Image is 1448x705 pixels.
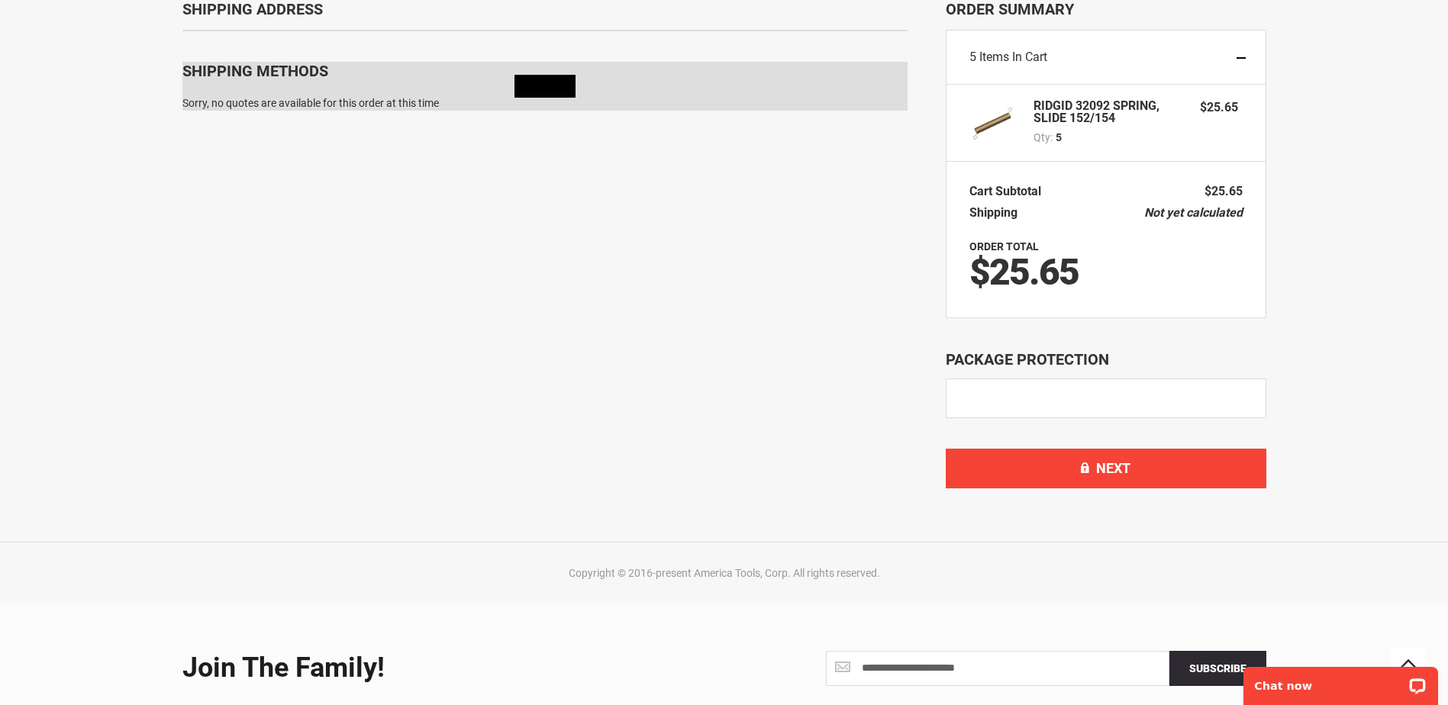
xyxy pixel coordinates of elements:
div: Join the Family! [182,653,713,684]
span: Shipping [969,205,1017,220]
div: Package Protection [946,349,1266,371]
strong: RIDGID 32092 SPRING, SLIDE 152/154 [1034,100,1185,124]
span: Items in Cart [979,50,1047,64]
span: 5 [1056,130,1062,145]
span: Subscribe [1189,662,1246,674]
th: Cart Subtotal [969,181,1049,202]
button: Subscribe [1169,651,1266,686]
span: 5 [969,50,976,64]
span: Qty [1034,131,1050,143]
span: $25.65 [1200,100,1238,114]
span: Next [1096,460,1130,476]
button: Next [946,449,1266,488]
iframe: LiveChat chat widget [1234,657,1448,705]
img: RIDGID 32092 SPRING, SLIDE 152/154 [969,100,1015,146]
span: Not yet calculated [1144,205,1243,220]
div: Copyright © 2016-present America Tools, Corp. All rights reserved. [179,565,1270,581]
strong: Order Total [969,240,1039,253]
span: $25.65 [1205,184,1243,198]
img: Loading... [514,75,576,98]
span: $25.65 [969,250,1079,294]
